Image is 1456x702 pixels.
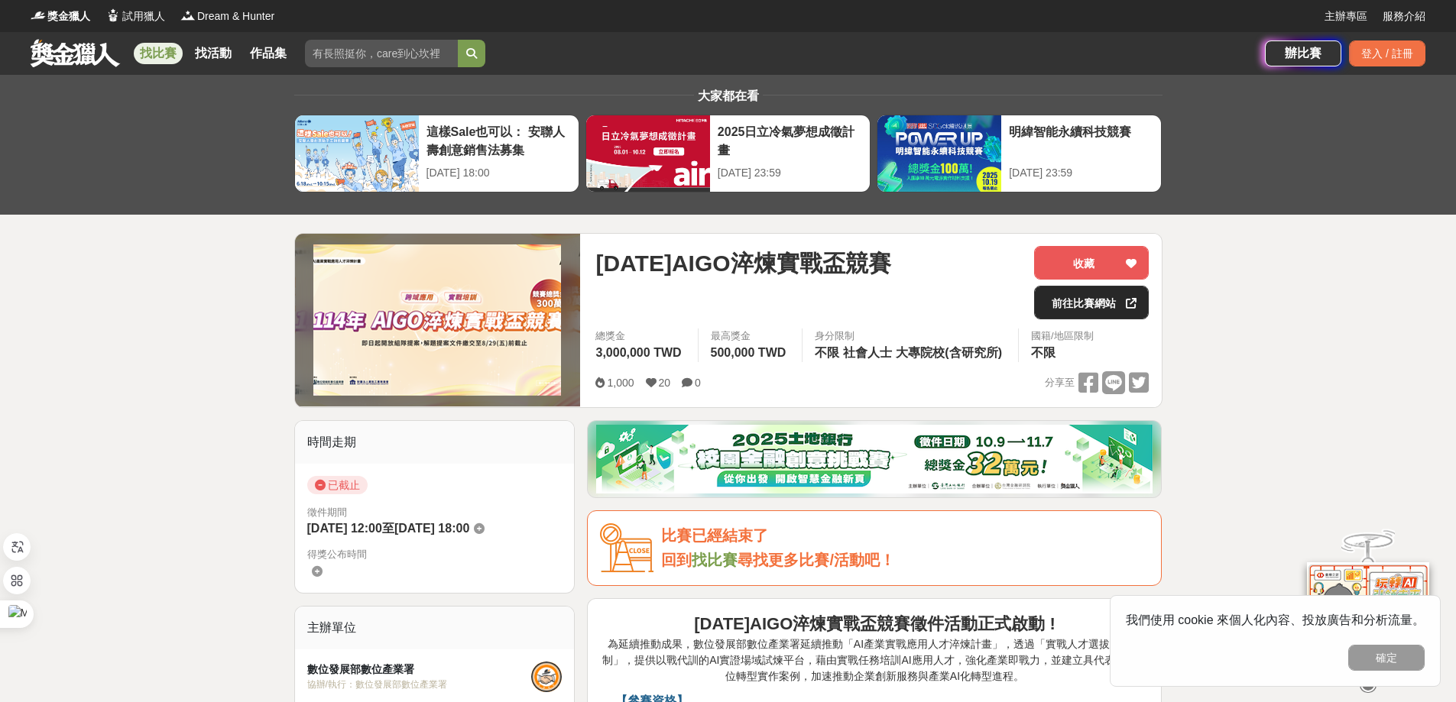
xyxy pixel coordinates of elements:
span: 0 [695,377,701,389]
a: 找比賽 [134,43,183,64]
a: 明緯智能永續科技競賽[DATE] 23:59 [877,115,1162,192]
div: 登入 / 註冊 [1349,40,1425,66]
a: 找比賽 [692,552,738,568]
span: 1,000 [607,377,634,389]
span: 500,000 TWD [711,346,786,359]
span: 最高獎金 [711,328,790,344]
img: Logo [180,8,196,23]
span: 徵件期間 [307,506,347,518]
span: 試用獵人 [122,8,165,24]
span: 社會人士 [843,346,892,359]
p: 為延續推動成果，數位發展部數位產業署延續推動「AI產業實戰應用人才淬煉計畫」，透過「實戰人才選拔申請機制」，提供以戰代訓的AI實證場域試煉平台，藉由實戰任務培訓AI應用人才，強化產業即戰力，並建... [600,611,1149,684]
button: 收藏 [1034,246,1149,280]
div: 這樣Sale也可以： 安聯人壽創意銷售法募集 [426,123,571,157]
span: 分享至 [1045,371,1075,394]
div: 國籍/地區限制 [1031,328,1094,344]
span: 3,000,000 TWD [595,346,681,359]
div: 時間走期 [295,421,575,464]
a: 服務介紹 [1383,8,1425,24]
a: 2025日立冷氣夢想成徵計畫[DATE] 23:59 [585,115,871,192]
span: 我們使用 cookie 來個人化內容、投放廣告和分析流量。 [1126,613,1425,626]
a: LogoDream & Hunter [180,8,274,24]
span: 總獎金 [595,328,685,344]
div: 主辦單位 [295,607,575,649]
div: 明緯智能永續科技競賽 [1009,123,1153,157]
div: [DATE] 23:59 [1009,165,1153,181]
span: 大家都在看 [694,89,763,102]
div: 數位發展部數位產業署 [307,662,532,678]
div: 協辦/執行： 數位發展部數位產業署 [307,678,532,691]
span: 獎金獵人 [47,8,90,24]
a: 前往比賽網站 [1034,286,1149,319]
img: d2146d9a-e6f6-4337-9592-8cefde37ba6b.png [1307,562,1429,664]
img: Cover Image [313,244,561,396]
span: [DATE] 12:00 [307,522,382,535]
a: 辦比賽 [1265,40,1341,66]
span: 20 [659,377,671,389]
a: 主辦專區 [1325,8,1367,24]
span: Dream & Hunter [197,8,274,24]
strong: [DATE]AIGO淬煉實戰盃競賽徵件活動正式啟動 ! [694,614,1056,633]
a: 找活動 [189,43,238,64]
span: 已截止 [307,476,368,494]
span: 大專院校(含研究所) [896,346,1002,359]
img: d20b4788-230c-4a26-8bab-6e291685a538.png [596,425,1153,493]
a: 這樣Sale也可以： 安聯人壽創意銷售法募集[DATE] 18:00 [294,115,579,192]
div: 比賽已經結束了 [661,523,1149,548]
span: [DATE]AIGO淬煉實戰盃競賽 [595,246,890,280]
a: 作品集 [244,43,293,64]
a: Logo獎金獵人 [31,8,90,24]
span: 不限 [815,346,839,359]
span: 回到 [661,552,692,568]
div: [DATE] 23:59 [718,165,862,181]
span: [DATE] 18:00 [394,522,469,535]
input: 有長照挺你，care到心坎裡！青春出手，拍出照顧 影音徵件活動 [305,40,458,67]
span: 得獎公布時間 [307,547,563,562]
div: 2025日立冷氣夢想成徵計畫 [718,123,862,157]
img: Logo [31,8,46,23]
span: 至 [382,522,394,535]
button: 確定 [1348,645,1425,671]
img: Logo [105,8,121,23]
div: [DATE] 18:00 [426,165,571,181]
span: 不限 [1031,346,1056,359]
img: Icon [600,523,653,573]
div: 身分限制 [815,328,1006,344]
span: 尋找更多比賽/活動吧！ [738,552,895,568]
a: Logo試用獵人 [105,8,165,24]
